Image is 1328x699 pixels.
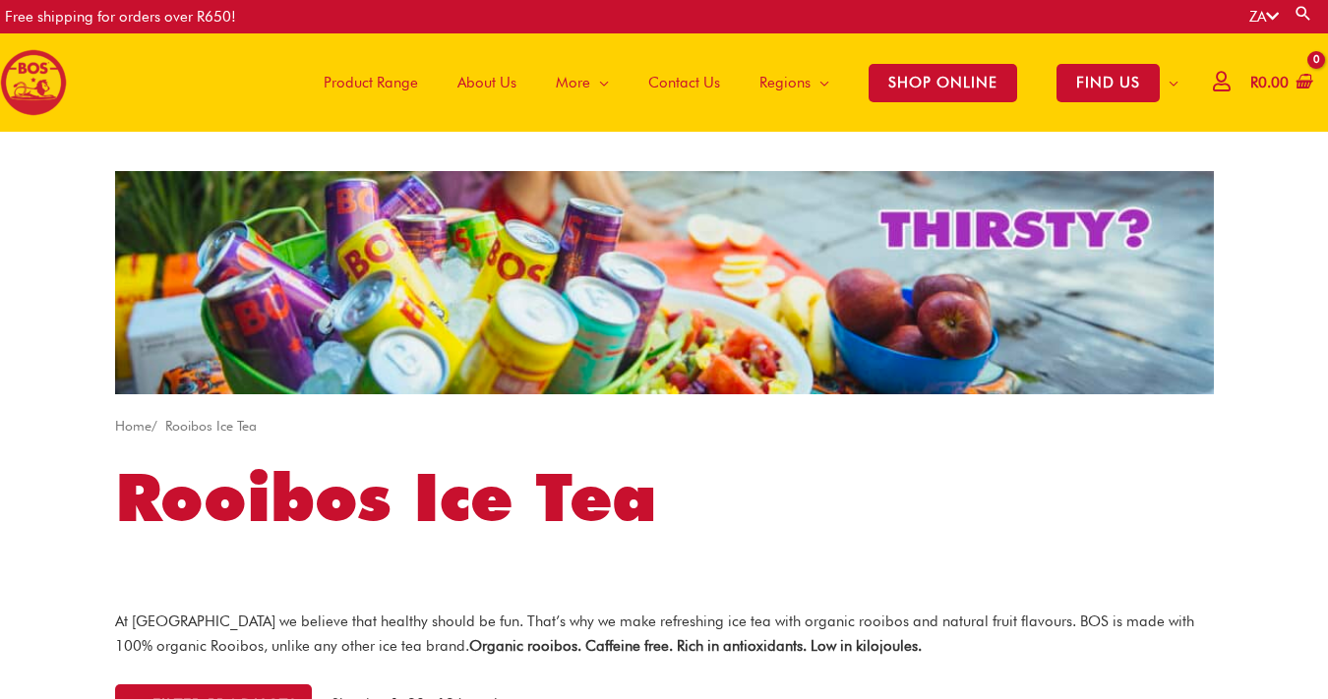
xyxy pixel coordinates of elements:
a: Search button [1294,4,1313,23]
a: Contact Us [629,33,740,132]
strong: Organic rooibos. Caffeine free. Rich in antioxidants. Low in kilojoules. [469,637,922,655]
span: More [556,53,590,112]
span: FIND US [1056,64,1160,102]
span: SHOP ONLINE [869,64,1017,102]
a: More [536,33,629,132]
a: About Us [438,33,536,132]
a: Regions [740,33,849,132]
span: Contact Us [648,53,720,112]
span: Regions [759,53,811,112]
a: View Shopping Cart, empty [1246,61,1313,105]
a: SHOP ONLINE [849,33,1037,132]
a: ZA [1249,8,1279,26]
span: R [1250,74,1258,91]
span: About Us [457,53,516,112]
nav: Site Navigation [289,33,1198,132]
bdi: 0.00 [1250,74,1289,91]
a: Home [115,418,151,434]
p: At [GEOGRAPHIC_DATA] we believe that healthy should be fun. That’s why we make refreshing ice tea... [115,610,1214,659]
h1: Rooibos Ice Tea [115,451,1214,544]
nav: Breadcrumb [115,414,1214,438]
a: Product Range [304,33,438,132]
img: screenshot [115,171,1214,394]
span: Product Range [324,53,418,112]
